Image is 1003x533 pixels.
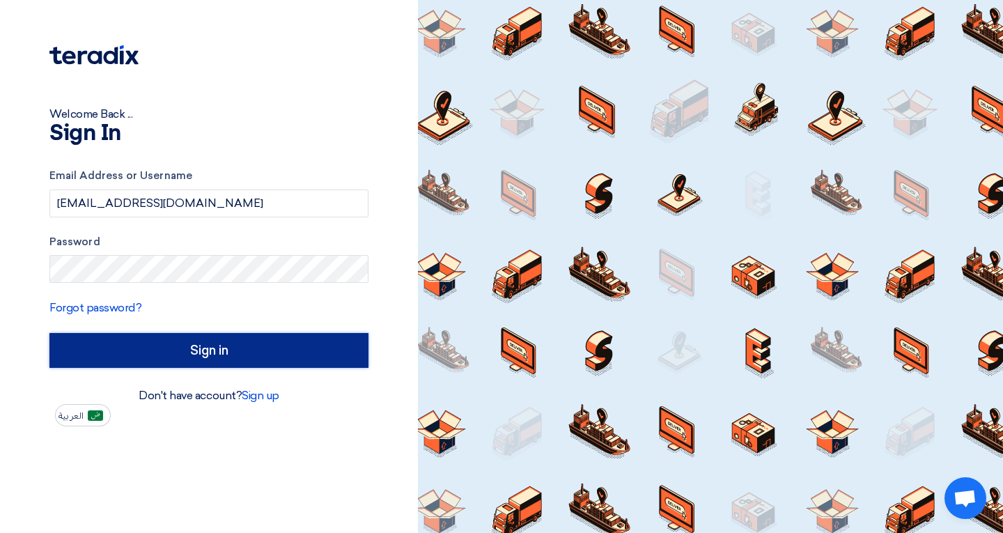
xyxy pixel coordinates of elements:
[88,410,103,421] img: ar-AR.png
[49,234,368,250] label: Password
[944,477,986,519] div: Open chat
[49,45,139,65] img: Teradix logo
[49,123,368,145] h1: Sign In
[49,190,368,217] input: Enter your business email or username
[49,387,368,404] div: Don't have account?
[242,389,279,402] a: Sign up
[49,301,141,314] a: Forgot password?
[59,411,84,421] span: العربية
[49,106,368,123] div: Welcome Back ...
[49,333,368,368] input: Sign in
[49,168,368,184] label: Email Address or Username
[55,404,111,426] button: العربية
